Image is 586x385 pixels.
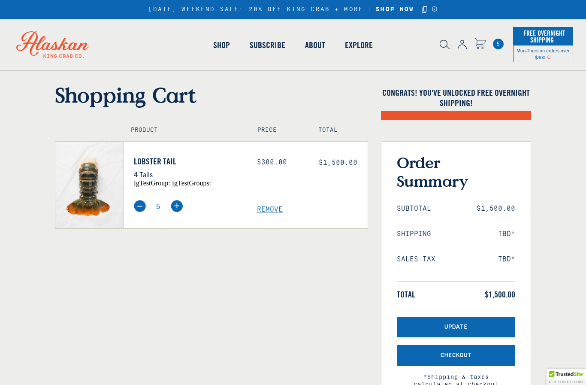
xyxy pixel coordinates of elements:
h4: Total [318,127,360,134]
h4: Product [131,127,239,134]
span: Free Overnight Shipping [521,27,565,46]
a: Announcement Bar Modal [432,6,438,12]
a: Explore [335,21,383,70]
img: Alaskan King Crab Co. logo [4,19,101,70]
span: Total [397,289,415,300]
a: Cart [493,39,504,49]
a: Cart [475,38,486,51]
img: plus [171,200,183,212]
span: Subtotal [397,205,431,213]
img: Lobster Tail - 4 Tails [55,142,123,228]
div: Trusted Site Badge [547,369,586,385]
span: Checkout [441,352,471,359]
div: [DATE] WEEKEND SALE: 20% OFF KING CRAB + MORE | [148,5,438,15]
span: igTestGroup: [134,179,170,187]
span: $1,500.00 [485,289,515,300]
strong: SHOP NOW [376,6,414,13]
a: About [295,21,335,70]
span: $1,500.00 [477,205,515,213]
button: Checkout [397,345,515,366]
span: Shipping [397,230,431,238]
a: SHOP NOW [373,6,417,13]
img: minus [134,200,146,212]
span: 5 [493,39,504,49]
a: Subscribe [240,21,295,70]
h4: Congrats! You've unlocked FREE OVERNIGHT SHIPPING! [381,88,531,108]
a: Remove [257,206,368,214]
span: Sales Tax [397,255,435,264]
span: igTestGroups: [172,179,211,187]
button: Update [397,317,515,338]
img: account [458,40,467,49]
span: Shipping Notice Icon [547,54,551,60]
h3: Order Summary [397,153,515,190]
a: Lobster Tail [134,156,245,167]
span: Update [444,324,468,331]
a: Shop [203,21,240,70]
h1: Shopping Cart [55,82,368,107]
p: 4 Tails [134,169,245,180]
span: Mon-Thurs on orders over $300 [517,47,570,60]
span: $1,500.00 [319,159,357,167]
h4: Price [257,127,299,134]
img: search [440,40,450,49]
div: $300.00 [257,158,306,167]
